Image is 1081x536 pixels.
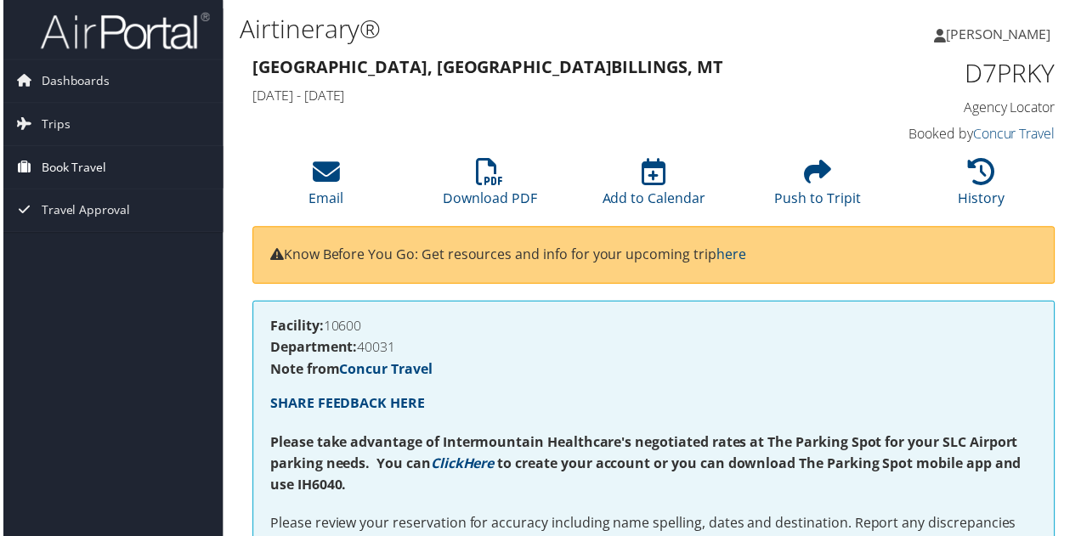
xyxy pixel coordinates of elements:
[948,25,1054,43] span: [PERSON_NAME]
[269,318,322,336] strong: Facility:
[269,340,356,358] strong: Department:
[269,362,432,381] strong: Note from
[875,99,1058,117] h4: Agency Locator
[269,396,424,415] a: SHARE FEEDBACK HERE
[269,342,1040,356] h4: 40031
[269,456,1024,497] strong: to create your account or you can download The Parking Spot mobile app and use IH6040.
[976,125,1058,144] a: Concur Travel
[776,168,863,209] a: Push to Tripit
[251,56,724,79] strong: [GEOGRAPHIC_DATA], [GEOGRAPHIC_DATA] Billings, MT
[269,245,1040,268] p: Know Before You Go: Get resources and info for your upcoming trip
[937,8,1071,59] a: [PERSON_NAME]
[38,104,67,146] span: Trips
[875,125,1058,144] h4: Booked by
[269,435,1021,476] strong: Please take advantage of Intermountain Healthcare's negotiated rates at The Parking Spot for your...
[717,246,747,265] a: here
[875,56,1058,92] h1: D7PRKY
[269,320,1040,334] h4: 10600
[37,11,207,51] img: airportal-logo.png
[443,168,537,209] a: Download PDF
[238,11,793,47] h1: Airtinerary®
[38,190,127,233] span: Travel Approval
[251,87,850,105] h4: [DATE] - [DATE]
[603,168,706,209] a: Add to Calendar
[38,60,107,103] span: Dashboards
[430,456,462,475] a: Click
[961,168,1008,209] a: History
[38,147,104,189] span: Book Travel
[308,168,342,209] a: Email
[338,362,432,381] a: Concur Travel
[462,456,494,475] a: Here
